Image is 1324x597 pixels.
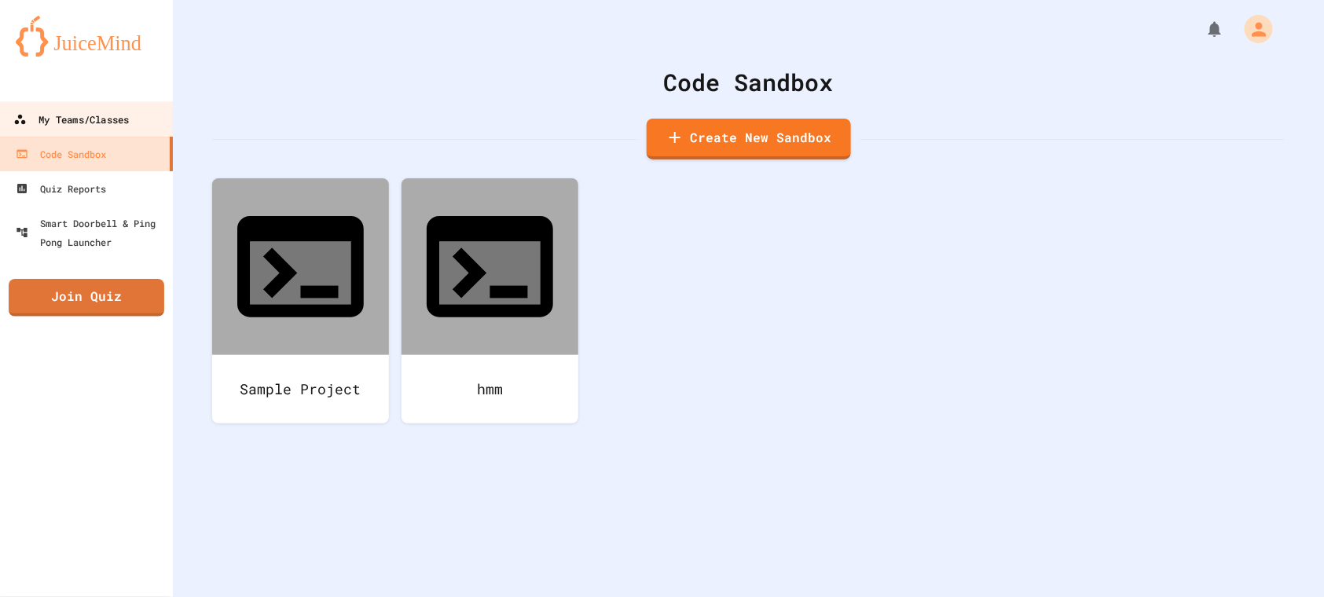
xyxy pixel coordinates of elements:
img: logo-orange.svg [16,16,157,57]
div: Quiz Reports [16,179,106,198]
div: Smart Doorbell & Ping Pong Launcher [16,214,167,251]
div: Code Sandbox [212,64,1285,100]
div: Code Sandbox [16,145,106,163]
div: My Account [1228,11,1277,47]
div: My Notifications [1176,16,1228,42]
a: Create New Sandbox [647,119,851,159]
div: My Teams/Classes [13,110,129,130]
div: Sample Project [212,355,389,423]
a: hmm [402,178,578,423]
div: hmm [402,355,578,423]
a: Sample Project [212,178,389,423]
a: Join Quiz [9,279,164,317]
